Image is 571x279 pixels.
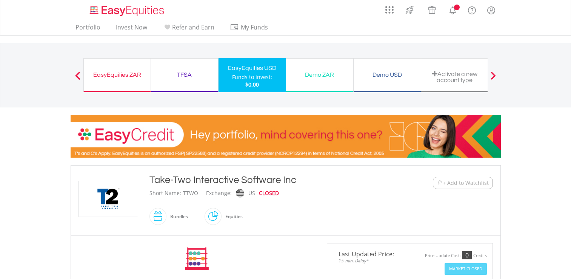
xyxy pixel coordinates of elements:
[445,263,487,275] button: Market Closed
[222,208,243,226] div: Equities
[482,2,501,19] a: My Profile
[72,23,103,35] a: Portfolio
[385,6,394,14] img: grid-menu-icon.svg
[245,81,259,88] span: $0.00
[235,189,244,198] img: nasdaq.png
[155,70,214,80] div: TFSA
[183,187,198,200] div: TTWO
[433,177,493,189] button: Watchlist + Add to Watchlist
[473,253,487,259] div: Credits
[403,4,416,16] img: thrive-v2.svg
[232,73,272,81] div: Funds to invest:
[358,70,416,80] div: Demo USD
[380,2,399,14] a: AppsGrid
[426,71,484,83] div: Activate a new account type
[166,208,188,226] div: Bundles
[333,257,404,264] span: 15-min. Delay*
[80,181,137,217] img: EQU.US.TTWO.png
[149,173,386,187] div: Take-Two Interactive Software Inc
[437,180,443,186] img: Watchlist
[462,2,482,17] a: FAQ's and Support
[87,2,167,17] a: Home page
[421,2,443,16] a: Vouchers
[462,251,472,259] div: 0
[160,23,217,35] a: Refer and Earn
[88,5,167,17] img: EasyEquities_Logo.png
[223,63,282,73] div: EasyEquities USD
[425,253,461,259] div: Price Update Cost:
[113,23,150,35] a: Invest Now
[291,70,349,80] div: Demo ZAR
[88,70,146,80] div: EasyEquities ZAR
[443,2,462,17] a: Notifications
[248,187,255,200] div: US
[426,4,438,16] img: vouchers-v2.svg
[333,251,404,257] span: Last Updated Price:
[172,23,214,31] span: Refer and Earn
[443,179,489,187] span: + Add to Watchlist
[259,187,279,200] div: CLOSED
[149,187,181,200] div: Short Name:
[206,187,232,200] div: Exchange:
[71,115,501,158] img: EasyCredit Promotion Banner
[230,22,279,32] span: My Funds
